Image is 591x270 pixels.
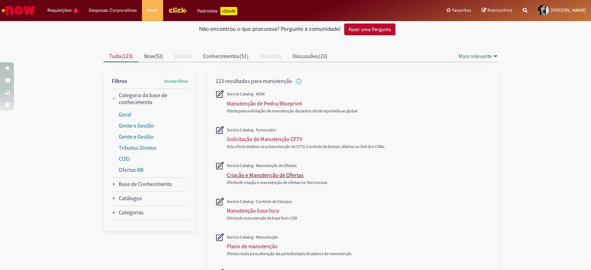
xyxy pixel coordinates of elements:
span: Favoritos [452,7,471,14]
span: Requisições [47,7,72,14]
span: More [147,7,158,14]
img: ServiceNow [1,3,36,17]
h2: Não encontrou o que procurava? Pergunte à comunidade! [199,26,341,32]
img: click_logo_yellow_360x200.png [168,5,187,15]
span: [PERSON_NAME] [551,7,586,13]
span: 1 [73,8,78,14]
p: +GenAi [220,7,237,15]
a: Rascunhos [482,7,512,14]
button: Fazer uma Pergunta [344,24,395,35]
div: Padroniza [197,7,237,15]
span: Despesas Corporativas [89,7,137,14]
span: Rascunhos [487,7,512,13]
